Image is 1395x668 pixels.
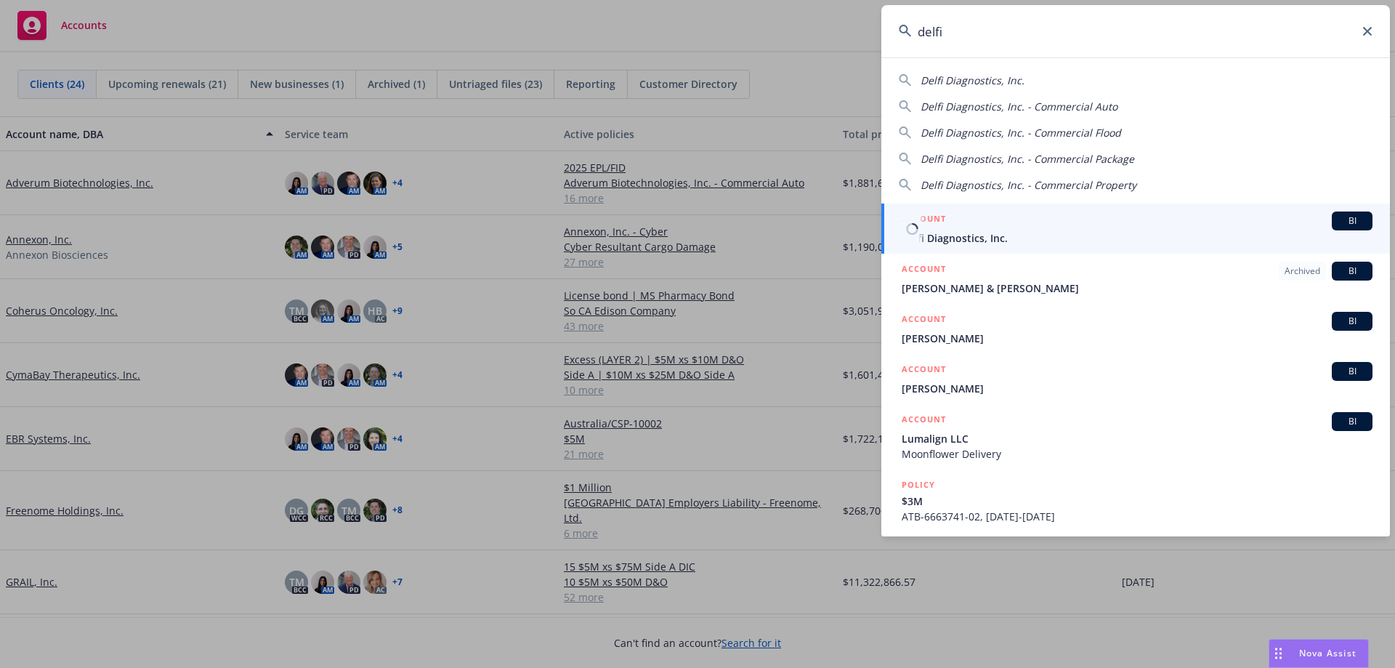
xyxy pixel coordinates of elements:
[881,254,1390,304] a: ACCOUNTArchivedBI[PERSON_NAME] & [PERSON_NAME]
[1338,365,1367,378] span: BI
[902,281,1372,296] span: [PERSON_NAME] & [PERSON_NAME]
[902,509,1372,524] span: ATB-6663741-02, [DATE]-[DATE]
[881,354,1390,404] a: ACCOUNTBI[PERSON_NAME]
[921,152,1134,166] span: Delfi Diagnostics, Inc. - Commercial Package
[1299,647,1356,659] span: Nova Assist
[881,470,1390,532] a: POLICY$3MATB-6663741-02, [DATE]-[DATE]
[1338,214,1367,228] span: BI
[921,126,1121,140] span: Delfi Diagnostics, Inc. - Commercial Flood
[902,331,1372,346] span: [PERSON_NAME]
[902,262,946,279] h5: ACCOUNT
[1285,265,1320,278] span: Archived
[902,212,946,229] h5: ACCOUNT
[902,230,1372,246] span: Delfi Diagnostics, Inc.
[1338,415,1367,428] span: BI
[902,446,1372,462] span: Moonflower Delivery
[902,362,946,379] h5: ACCOUNT
[921,100,1117,113] span: Delfi Diagnostics, Inc. - Commercial Auto
[902,431,1372,446] span: Lumalign LLC
[881,5,1390,57] input: Search...
[881,304,1390,354] a: ACCOUNTBI[PERSON_NAME]
[902,312,946,329] h5: ACCOUNT
[902,494,1372,509] span: $3M
[902,478,935,492] h5: POLICY
[902,412,946,430] h5: ACCOUNT
[1269,640,1287,667] div: Drag to move
[902,381,1372,396] span: [PERSON_NAME]
[921,73,1024,87] span: Delfi Diagnostics, Inc.
[881,204,1390,254] a: ACCOUNTBIDelfi Diagnostics, Inc.
[881,404,1390,470] a: ACCOUNTBILumalign LLCMoonflower Delivery
[1338,315,1367,328] span: BI
[921,178,1136,192] span: Delfi Diagnostics, Inc. - Commercial Property
[1338,265,1367,278] span: BI
[1269,639,1369,668] button: Nova Assist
